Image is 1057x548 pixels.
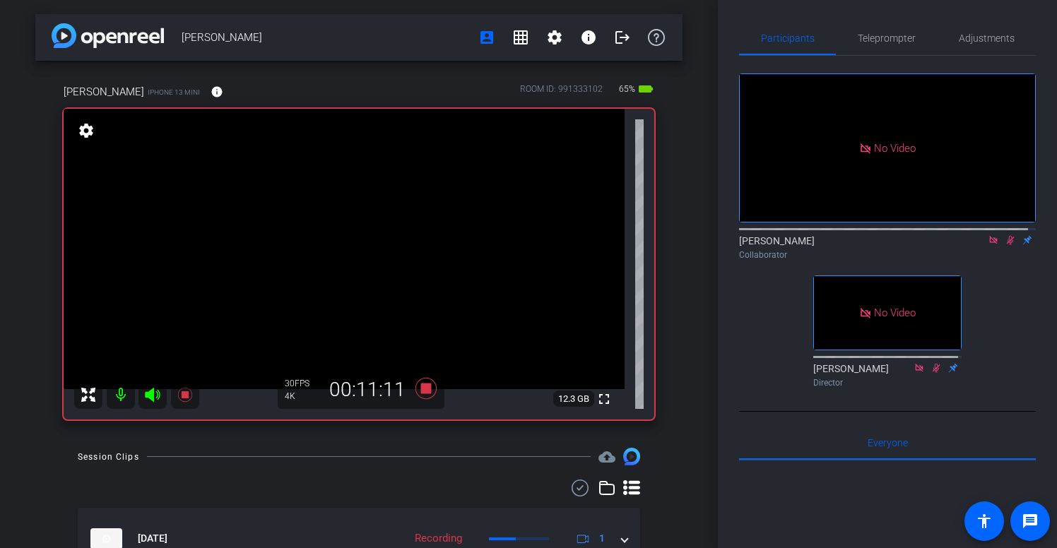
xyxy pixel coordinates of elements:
[78,450,139,464] div: Session Clips
[553,391,594,407] span: 12.3 GB
[148,87,200,97] span: iPhone 13 mini
[320,378,415,402] div: 00:11:11
[813,376,962,389] div: Director
[285,378,320,389] div: 30
[623,448,640,465] img: Session clips
[599,531,605,546] span: 1
[813,362,962,389] div: [PERSON_NAME]
[959,33,1015,43] span: Adjustments
[580,29,597,46] mat-icon: info
[1022,513,1039,530] mat-icon: message
[598,448,615,465] mat-icon: cloud_upload
[520,83,603,103] div: ROOM ID: 991333102
[858,33,916,43] span: Teleprompter
[52,23,164,48] img: app-logo
[976,513,993,530] mat-icon: accessibility
[617,78,637,100] span: 65%
[138,531,167,546] span: [DATE]
[285,391,320,402] div: 4K
[182,23,470,52] span: [PERSON_NAME]
[546,29,563,46] mat-icon: settings
[211,85,223,98] mat-icon: info
[614,29,631,46] mat-icon: logout
[598,448,615,465] span: Destinations for your clips
[761,33,815,43] span: Participants
[739,249,1036,261] div: Collaborator
[64,84,144,100] span: [PERSON_NAME]
[76,122,96,139] mat-icon: settings
[739,234,1036,261] div: [PERSON_NAME]
[637,81,654,97] mat-icon: battery_std
[408,530,469,547] div: Recording
[874,306,916,319] span: No Video
[512,29,529,46] mat-icon: grid_on
[596,391,613,407] mat-icon: fullscreen
[478,29,495,46] mat-icon: account_box
[868,438,908,448] span: Everyone
[295,379,309,388] span: FPS
[874,141,916,154] span: No Video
